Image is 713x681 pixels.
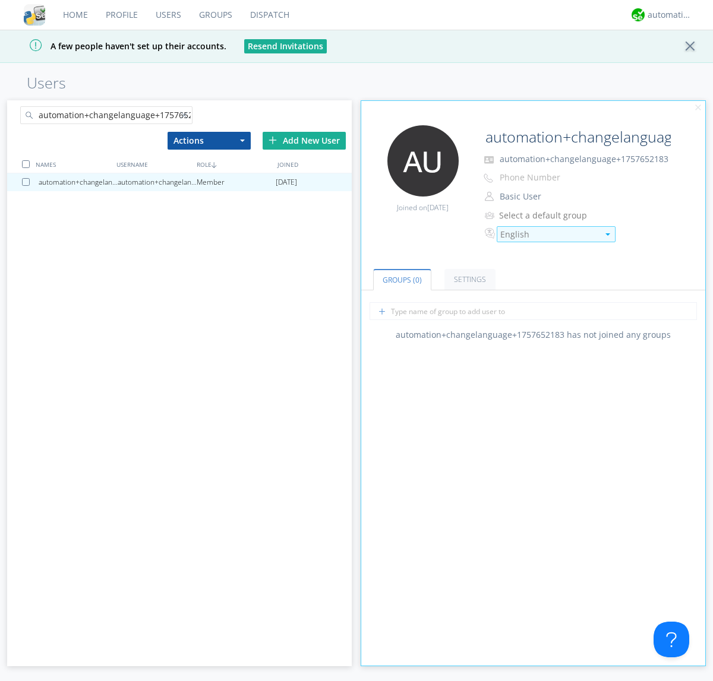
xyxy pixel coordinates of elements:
[397,202,449,213] span: Joined on
[694,104,702,112] img: cancel.svg
[484,173,493,183] img: phone-outline.svg
[496,188,614,205] button: Basic User
[113,156,194,173] div: USERNAME
[370,302,697,320] input: Type name of group to add user to
[500,153,668,164] span: automation+changelanguage+1757652183
[387,125,459,197] img: 373638.png
[654,622,689,657] iframe: Toggle Customer Support
[244,39,327,53] button: Resend Invitations
[605,233,610,236] img: caret-down-sm.svg
[499,210,598,221] div: Select a default group
[481,125,673,149] input: Name
[373,269,431,290] a: Groups (0)
[632,8,645,21] img: d2d01cd9b4174d08988066c6d424eccd
[485,226,497,240] img: In groups with Translation enabled, this user's messages will be automatically translated to and ...
[263,132,346,150] div: Add New User
[168,132,251,150] button: Actions
[361,329,706,341] div: automation+changelanguage+1757652183 has not joined any groups
[197,173,276,191] div: Member
[194,156,274,173] div: ROLE
[118,173,197,191] div: automation+changelanguage+1757652183
[427,202,449,213] span: [DATE]
[275,156,355,173] div: JOINED
[269,136,277,144] img: plus.svg
[648,9,692,21] div: automation+atlas
[276,173,297,191] span: [DATE]
[444,269,496,290] a: Settings
[20,106,193,124] input: Search users
[24,4,45,26] img: cddb5a64eb264b2086981ab96f4c1ba7
[9,40,226,52] span: A few people haven't set up their accounts.
[500,229,598,240] div: English
[33,156,113,173] div: NAMES
[485,207,496,223] img: icon-alert-users-thin-outline.svg
[39,173,118,191] div: automation+changelanguage+1757652183
[485,192,494,201] img: person-outline.svg
[7,173,352,191] a: automation+changelanguage+1757652183automation+changelanguage+1757652183Member[DATE]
